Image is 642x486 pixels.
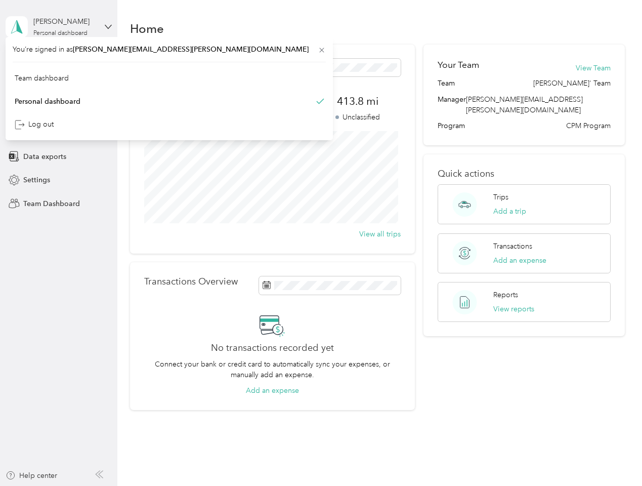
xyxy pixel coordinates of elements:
span: Manager [438,94,466,115]
h2: No transactions recorded yet [211,343,334,353]
button: Help center [6,470,57,481]
p: Connect your bank or credit card to automatically sync your expenses, or manually add an expense. [144,359,401,380]
button: View all trips [359,229,401,239]
div: Personal dashboard [33,30,88,36]
span: Settings [23,175,50,185]
span: 413.8 mi [315,94,401,108]
span: [PERSON_NAME]' Team [533,78,611,89]
button: Add a trip [493,206,526,217]
button: Add an expense [246,385,299,396]
span: CPM Program [566,120,611,131]
span: Program [438,120,465,131]
span: [PERSON_NAME][EMAIL_ADDRESS][PERSON_NAME][DOMAIN_NAME] [466,95,583,114]
p: Transactions Overview [144,276,238,287]
p: Transactions [493,241,532,252]
button: View Team [576,63,611,73]
p: Unclassified [315,112,401,123]
div: Personal dashboard [15,96,80,106]
iframe: Everlance-gr Chat Button Frame [585,429,642,486]
div: [PERSON_NAME] [33,16,97,27]
h2: Your Team [438,59,479,71]
span: Data exports [23,151,66,162]
h1: Home [130,23,164,34]
span: You’re signed in as [13,44,326,55]
p: Trips [493,192,508,202]
div: Team dashboard [15,73,69,84]
span: Team Dashboard [23,198,80,209]
div: Log out [15,119,54,130]
span: Team [438,78,455,89]
p: Reports [493,290,518,300]
button: View reports [493,304,534,314]
p: Quick actions [438,169,610,179]
span: [PERSON_NAME][EMAIL_ADDRESS][PERSON_NAME][DOMAIN_NAME] [73,45,309,54]
button: Add an expense [493,255,546,266]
